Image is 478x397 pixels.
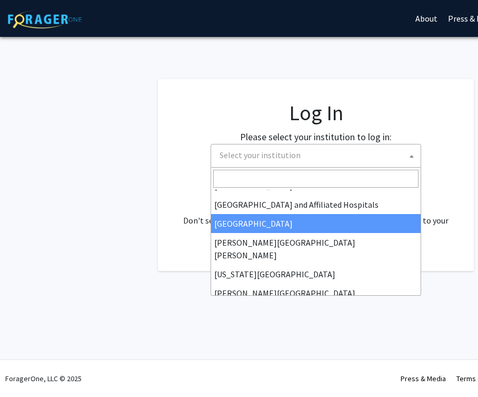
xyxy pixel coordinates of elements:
li: [GEOGRAPHIC_DATA] and Affiliated Hospitals [211,195,421,214]
li: [PERSON_NAME][GEOGRAPHIC_DATA][PERSON_NAME] [211,233,421,265]
li: [US_STATE][GEOGRAPHIC_DATA] [211,265,421,284]
div: No account? . Don't see your institution? about bringing ForagerOne to your institution. [179,189,453,239]
span: Select your institution [211,144,421,168]
input: Search [213,170,419,188]
img: ForagerOne Logo [8,10,82,28]
span: Select your institution [220,150,301,160]
div: ForagerOne, LLC © 2025 [5,360,82,397]
span: Select your institution [215,144,421,166]
iframe: Chat [8,350,45,389]
h1: Log In [179,100,453,125]
a: Press & Media [401,374,446,383]
li: [GEOGRAPHIC_DATA] [211,214,421,233]
li: [PERSON_NAME][GEOGRAPHIC_DATA] [211,284,421,303]
label: Please select your institution to log in: [240,130,392,144]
